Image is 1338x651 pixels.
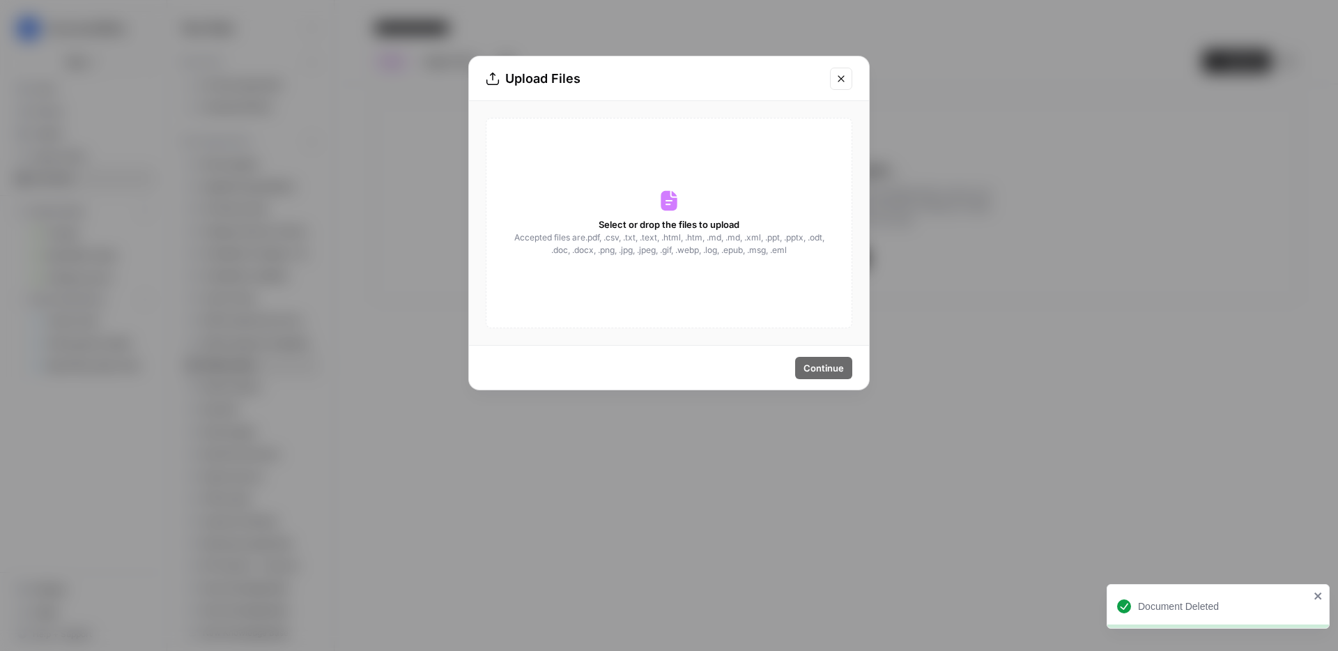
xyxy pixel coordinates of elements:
[1314,590,1323,602] button: close
[803,361,844,375] span: Continue
[830,68,852,90] button: Close modal
[795,357,852,379] button: Continue
[513,231,825,256] span: Accepted files are .pdf, .csv, .txt, .text, .html, .htm, .md, .md, .xml, .ppt, .pptx, .odt, .doc,...
[1138,599,1309,613] div: Document Deleted
[486,69,822,89] div: Upload Files
[599,217,739,231] span: Select or drop the files to upload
